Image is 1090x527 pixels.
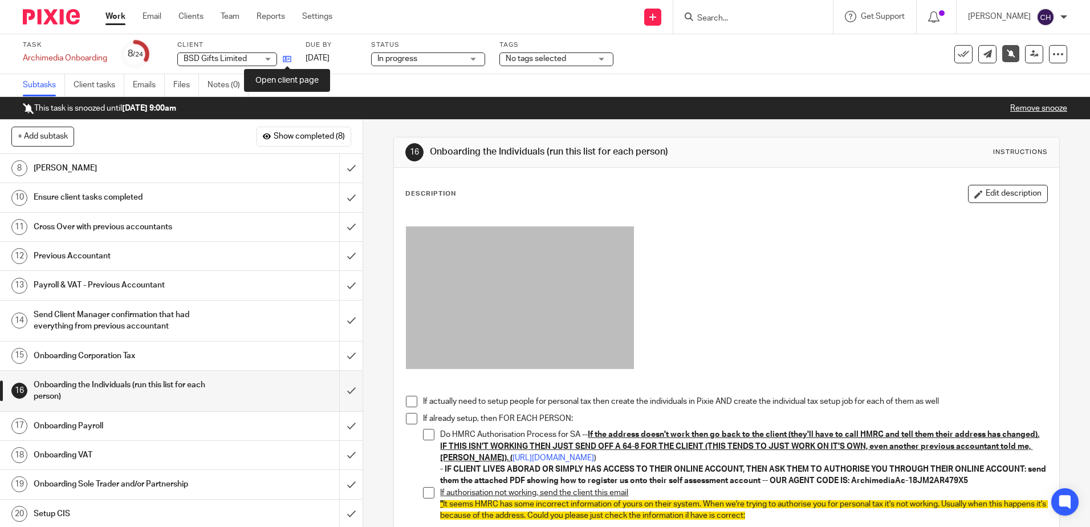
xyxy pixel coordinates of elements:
img: svg%3E [1036,8,1055,26]
u: If authorisation not working, send the client this email [440,489,628,497]
div: 19 [11,476,27,492]
h1: Previous Accountant [34,248,230,265]
span: Show completed (8) [274,132,345,141]
h1: Onboarding the Individuals (run this list for each person) [430,146,751,158]
a: Client tasks [74,74,124,96]
p: Description [405,189,456,198]
div: 11 [11,219,27,235]
span: " [440,500,443,508]
u: If the address doesn't work then go back to the client (they'll have to call HMRC and tell them t... [588,431,1039,439]
div: 8 [11,160,27,176]
p: This task is snoozed until [23,103,176,114]
p: [PERSON_NAME] [968,11,1031,22]
h1: Payroll & VAT - Previous Accountant [34,277,230,294]
span: [DATE] [306,54,330,62]
span: BSD Gifts Limited [184,55,247,63]
b: [DATE] 9:00am [122,104,176,112]
div: 17 [11,418,27,434]
button: Show completed (8) [257,127,351,146]
div: Instructions [993,148,1048,157]
p: If actually need to setup people for personal tax then create the individuals in Pixie AND create... [423,396,1047,407]
a: Work [105,11,125,22]
h1: Setup CIS [34,505,230,522]
p: ) [440,441,1047,464]
a: Files [173,74,199,96]
label: Status [371,40,485,50]
img: Pixie [23,9,80,25]
label: Client [177,40,291,50]
div: 13 [11,278,27,294]
a: Settings [302,11,332,22]
h1: [PERSON_NAME] [34,160,230,177]
small: /24 [133,51,143,58]
h1: Onboarding Corporation Tax [34,347,230,364]
div: 16 [11,383,27,399]
div: 10 [11,190,27,206]
h1: Ensure client tasks completed [34,189,230,206]
label: Task [23,40,107,50]
a: Subtasks [23,74,65,96]
h1: Onboarding Sole Trader and/or Partnership [34,476,230,493]
div: 8 [128,47,143,60]
p: Do HMRC Authorisation Process for SA -- [440,429,1047,440]
a: Audit logs [258,74,302,96]
button: + Add subtask [11,127,74,146]
a: Reports [257,11,285,22]
a: Team [221,11,239,22]
div: Archimedia Onboarding [23,52,107,64]
button: Edit description [968,185,1048,203]
h1: Send Client Manager confirmation that had everything from previous accountant [34,306,230,335]
u: IF THIS ISN'T WORKING THEN JUST SEND OFF A 64-8 FOR THE CLIENT (THIS TENDS TO JUST WORK ON IT'S O... [440,443,1032,462]
a: Clients [178,11,204,22]
label: Due by [306,40,357,50]
div: 12 [11,248,27,264]
div: 18 [11,447,27,463]
input: Search [696,14,799,24]
a: [URL][DOMAIN_NAME] [513,454,594,462]
h1: Onboarding VAT [34,447,230,464]
a: Notes (0) [208,74,249,96]
span: No tags selected [506,55,566,63]
span: Get Support [861,13,905,21]
h1: Onboarding Payroll [34,417,230,435]
strong: - IF CLIENT LIVES ABORAD OR SIMPLY HAS ACCESS TO THEIR ONLINE ACCOUNT, THEN ASK THEM TO AUTHORISE... [440,465,1048,485]
p: If already setup, then FOR EACH PERSON: [423,413,1047,424]
a: Emails [133,74,165,96]
div: 15 [11,348,27,364]
a: Email [143,11,161,22]
div: 20 [11,506,27,522]
span: It seems HMRC has some incorrect information of yours on their system. When we're trying to autho... [440,500,1048,520]
div: 14 [11,313,27,329]
h1: Onboarding the Individuals (run this list for each person) [34,376,230,406]
div: 16 [405,143,424,161]
h1: Cross Over with previous accountants [34,218,230,236]
span: In progress [377,55,417,63]
label: Tags [499,40,613,50]
a: Remove snooze [1010,104,1067,112]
